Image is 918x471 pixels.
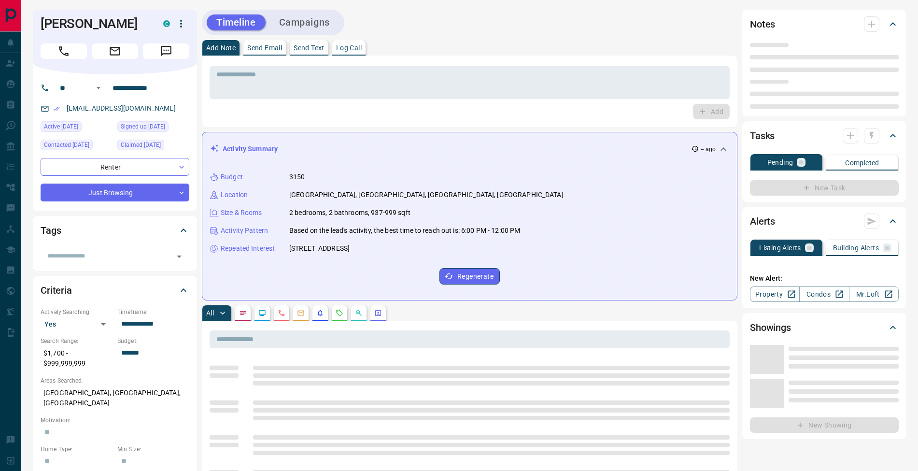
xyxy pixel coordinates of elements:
svg: Opportunities [355,309,363,317]
button: Timeline [207,14,266,30]
h2: Notes [750,16,775,32]
div: condos.ca [163,20,170,27]
p: [GEOGRAPHIC_DATA], [GEOGRAPHIC_DATA], [GEOGRAPHIC_DATA] [41,385,189,411]
p: Actively Searching: [41,308,113,316]
p: Motivation: [41,416,189,425]
div: Sat Jul 18 2020 [117,121,189,135]
div: Tasks [750,124,899,147]
button: Open [93,82,104,94]
button: Open [172,250,186,263]
div: Tags [41,219,189,242]
p: $1,700 - $999,999,999 [41,345,113,371]
p: -- ago [701,145,716,154]
p: Areas Searched: [41,376,189,385]
div: Notes [750,13,899,36]
svg: Requests [336,309,343,317]
div: Wed Aug 06 2025 [41,140,113,153]
p: Listing Alerts [759,244,801,251]
p: Send Text [294,44,325,51]
p: Home Type: [41,445,113,454]
h2: Criteria [41,283,72,298]
p: Building Alerts [833,244,879,251]
div: Activity Summary-- ago [210,140,729,158]
p: Search Range: [41,337,113,345]
p: Pending [767,159,793,166]
div: Thu Jul 31 2025 [117,140,189,153]
span: Signed up [DATE] [121,122,165,131]
p: Location [221,190,248,200]
svg: Emails [297,309,305,317]
h2: Showings [750,320,791,335]
p: Min Size: [117,445,189,454]
p: New Alert: [750,273,899,284]
h2: Tags [41,223,61,238]
svg: Email Verified [53,105,60,112]
p: 2 bedrooms, 2 bathrooms, 937-999 sqft [289,208,410,218]
p: Size & Rooms [221,208,262,218]
svg: Notes [239,309,247,317]
div: Renter [41,158,189,176]
svg: Calls [278,309,285,317]
span: Contacted [DATE] [44,140,89,150]
p: Repeated Interest [221,243,275,254]
p: Budget [221,172,243,182]
svg: Lead Browsing Activity [258,309,266,317]
p: [GEOGRAPHIC_DATA], [GEOGRAPHIC_DATA], [GEOGRAPHIC_DATA], [GEOGRAPHIC_DATA] [289,190,564,200]
p: Activity Summary [223,144,278,154]
p: Based on the lead's activity, the best time to reach out is: 6:00 PM - 12:00 PM [289,226,520,236]
button: Campaigns [269,14,339,30]
div: Thu Jul 31 2025 [41,121,113,135]
div: Just Browsing [41,184,189,201]
p: Budget: [117,337,189,345]
p: Activity Pattern [221,226,268,236]
div: Yes [41,316,113,332]
a: Condos [799,286,849,302]
a: Property [750,286,800,302]
p: Log Call [336,44,362,51]
p: [STREET_ADDRESS] [289,243,350,254]
p: Send Email [247,44,282,51]
div: Criteria [41,279,189,302]
p: 3150 [289,172,305,182]
svg: Listing Alerts [316,309,324,317]
svg: Agent Actions [374,309,382,317]
a: [EMAIL_ADDRESS][DOMAIN_NAME] [67,104,176,112]
h1: [PERSON_NAME] [41,16,149,31]
button: Regenerate [439,268,500,285]
p: All [206,310,214,316]
span: Call [41,43,87,59]
h2: Alerts [750,214,775,229]
a: Mr.Loft [849,286,899,302]
div: Showings [750,316,899,339]
span: Message [143,43,189,59]
h2: Tasks [750,128,775,143]
p: Completed [845,159,879,166]
p: Timeframe: [117,308,189,316]
span: Claimed [DATE] [121,140,161,150]
span: Email [92,43,138,59]
span: Active [DATE] [44,122,78,131]
p: Add Note [206,44,236,51]
div: Alerts [750,210,899,233]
